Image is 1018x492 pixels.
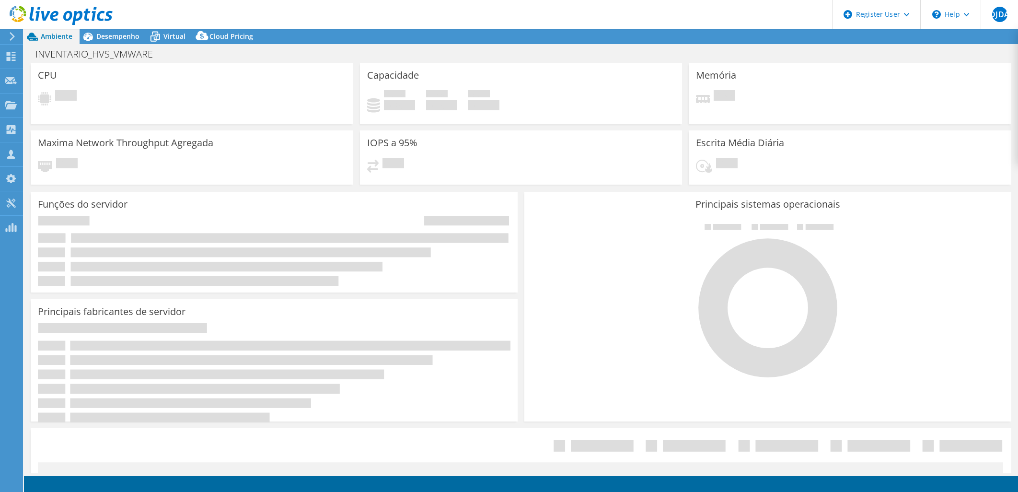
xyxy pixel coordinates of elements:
span: Pendente [714,90,735,103]
h3: CPU [38,70,57,81]
h3: Maxima Network Throughput Agregada [38,138,213,148]
h3: IOPS a 95% [367,138,417,148]
h4: 0 GiB [426,100,457,110]
span: Cloud Pricing [209,32,253,41]
span: Pendente [55,90,77,103]
h3: Principais sistemas operacionais [532,199,1004,210]
h3: Funções do servidor [38,199,127,210]
span: Pendente [716,158,738,171]
span: Usado [384,90,405,100]
h3: Escrita Média Diária [696,138,784,148]
span: Pendente [56,158,78,171]
span: Total [468,90,490,100]
span: Ambiente [41,32,72,41]
svg: \n [932,10,941,19]
h4: 0 GiB [384,100,415,110]
span: Pendente [382,158,404,171]
h3: Principais fabricantes de servidor [38,306,185,317]
h3: Memória [696,70,736,81]
h1: INVENTARIO_HVS_VMWARE [31,49,168,59]
span: DJDA [992,7,1007,22]
span: Disponível [426,90,448,100]
h4: 0 GiB [468,100,499,110]
span: Desempenho [96,32,139,41]
span: Virtual [163,32,185,41]
h3: Capacidade [367,70,419,81]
